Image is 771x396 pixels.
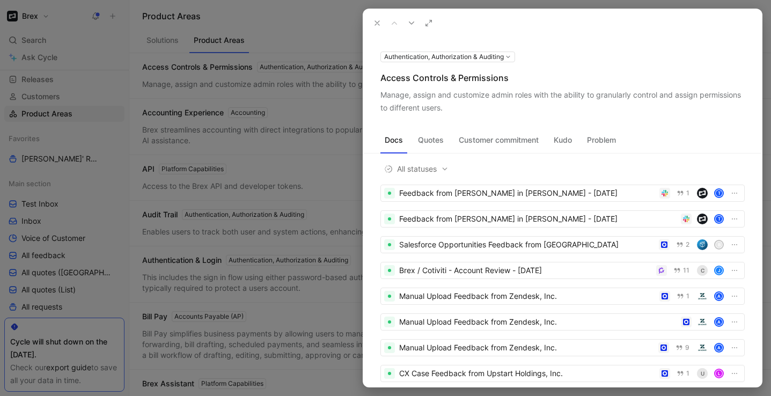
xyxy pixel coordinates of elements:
[715,292,723,300] div: A
[380,262,745,279] a: Brex / Cotiviti - Account Review - [DATE]11CJ
[715,241,723,248] div: B
[685,344,689,351] span: 9
[380,365,745,382] a: CX Case Feedback from Upstart Holdings, Inc.1UL
[380,131,407,149] button: Docs
[715,215,723,223] div: T
[380,236,745,253] a: Salesforce Opportunities Feedback from [GEOGRAPHIC_DATA]2B
[399,238,655,251] div: Salesforce Opportunities Feedback from [GEOGRAPHIC_DATA]
[715,370,723,377] div: L
[399,316,677,328] div: Manual Upload Feedback from Zendesk, Inc.
[673,342,692,354] button: 9
[715,318,723,326] div: A
[380,313,745,331] a: Manual Upload Feedback from Zendesk, Inc.A
[671,265,692,276] button: 11
[380,288,745,305] a: Manual Upload Feedback from Zendesk, Inc.1A
[399,341,654,354] div: Manual Upload Feedback from Zendesk, Inc.
[715,267,723,274] div: J
[697,214,708,224] img: 66f66bad-344d-4ebb-b9cc-70a98d25cb55.jpg
[380,162,452,176] button: All statuses
[399,264,652,277] div: Brex / Cotiviti - Account Review - [DATE]
[384,163,449,175] span: All statuses
[399,367,655,380] div: CX Case Feedback from Upstart Holdings, Inc.
[686,370,689,377] span: 1
[686,241,689,248] span: 2
[399,212,677,225] div: Feedback from [PERSON_NAME] in [PERSON_NAME] - [DATE]
[399,290,655,303] div: Manual Upload Feedback from Zendesk, Inc.
[380,89,745,114] div: Manage, assign and customize admin roles with the ability to granularly control and assign permis...
[674,187,692,199] button: 1
[380,210,745,228] a: Feedback from [PERSON_NAME] in [PERSON_NAME] - [DATE]T
[697,368,708,379] div: U
[683,267,689,274] span: 11
[380,339,745,356] a: Manual Upload Feedback from Zendesk, Inc.9A
[697,239,708,250] img: parsyl.com
[686,190,689,196] span: 1
[697,188,708,199] img: 66f66bad-344d-4ebb-b9cc-70a98d25cb55.jpg
[715,189,723,197] div: T
[674,239,692,251] button: 2
[380,52,515,62] button: Authentication, Authorization & Auditing
[454,131,543,149] button: Customer commitment
[399,187,655,200] div: Feedback from [PERSON_NAME] in [PERSON_NAME] - [DATE]
[380,185,745,202] a: Feedback from [PERSON_NAME] in [PERSON_NAME] - [DATE]1T
[686,293,689,299] span: 1
[549,131,576,149] button: Kudo
[674,290,692,302] button: 1
[414,131,448,149] button: Quotes
[380,71,745,84] div: Access Controls & Permissions
[674,368,692,379] button: 1
[715,344,723,351] div: A
[583,131,620,149] button: Problem
[697,265,708,276] div: C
